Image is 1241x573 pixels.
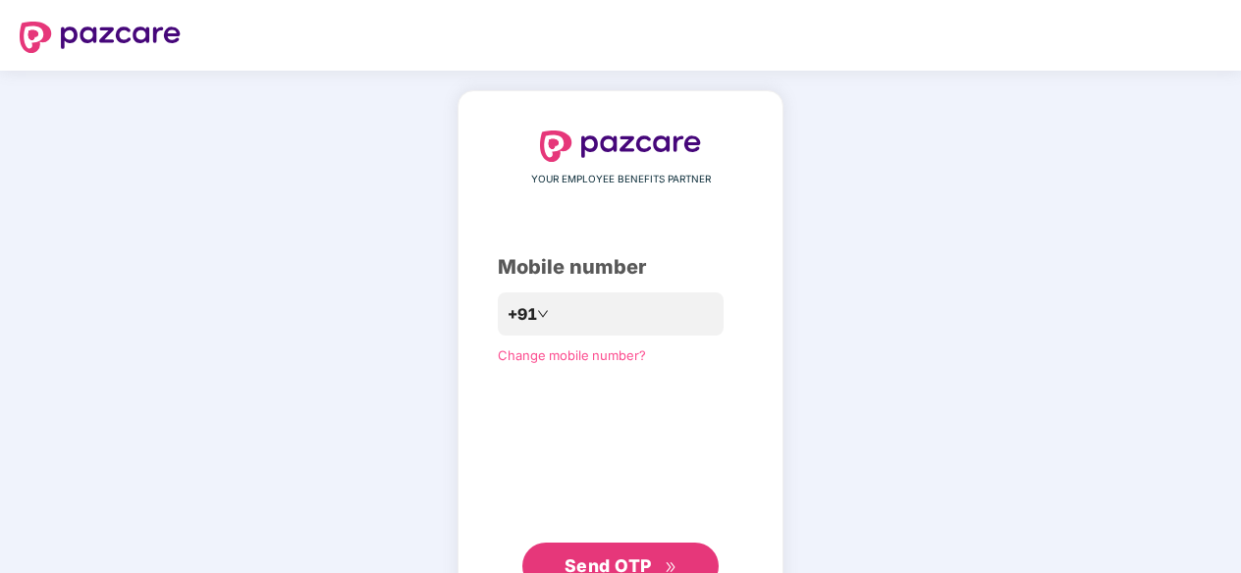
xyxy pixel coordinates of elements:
div: Mobile number [498,252,743,283]
span: down [537,308,549,320]
img: logo [540,130,701,162]
span: YOUR EMPLOYEE BENEFITS PARTNER [531,172,711,187]
img: logo [20,22,181,53]
a: Change mobile number? [498,347,646,363]
span: +91 [508,302,537,327]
